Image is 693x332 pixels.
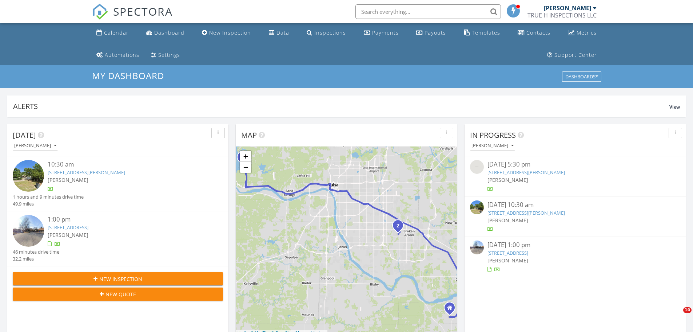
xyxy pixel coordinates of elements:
a: [DATE] 1:00 pm [STREET_ADDRESS] [PERSON_NAME] [470,241,680,273]
a: Zoom in [240,151,251,162]
span: [PERSON_NAME] [487,176,528,183]
a: Automations (Basic) [93,48,142,62]
a: Inspections [304,26,349,40]
a: [STREET_ADDRESS][PERSON_NAME] [487,169,565,176]
div: Payments [372,29,399,36]
div: [PERSON_NAME] [544,4,591,12]
div: [DATE] 5:30 pm [487,160,663,169]
div: [PERSON_NAME] [14,143,56,148]
div: Metrics [577,29,597,36]
iframe: Intercom live chat [668,307,686,325]
a: Calendar [93,26,132,40]
div: New Inspection [209,29,251,36]
div: [PERSON_NAME] [471,143,514,148]
a: Metrics [565,26,600,40]
img: streetview [470,160,484,174]
span: My Dashboard [92,70,164,82]
button: [PERSON_NAME] [470,141,515,151]
span: [PERSON_NAME] [487,257,528,264]
span: View [669,104,680,110]
div: Automations [105,51,139,58]
a: Settings [148,48,183,62]
div: [DATE] 10:30 am [487,200,663,210]
img: streetview [470,200,484,214]
div: Data [276,29,289,36]
div: Calendar [104,29,129,36]
span: New Quote [105,290,136,298]
div: Settings [158,51,180,58]
button: New Quote [13,288,223,301]
a: [STREET_ADDRESS] [48,224,88,231]
img: streetview [470,241,484,254]
a: Data [266,26,292,40]
img: The Best Home Inspection Software - Spectora [92,4,108,20]
div: [DATE] 1:00 pm [487,241,663,250]
i: 2 [397,223,399,229]
div: 1 hours and 9 minutes drive time [13,194,84,200]
div: 46 minutes drive time [13,249,59,255]
input: Search everything... [355,4,501,19]
div: 2516 W Dallas Ct, Broken Arrow, OK 74012 [398,225,402,230]
span: SPECTORA [113,4,173,19]
a: 10:30 am [STREET_ADDRESS][PERSON_NAME] [PERSON_NAME] 1 hours and 9 minutes drive time 49.9 miles [13,160,223,207]
img: streetview [13,215,44,246]
a: Payments [361,26,402,40]
div: TRUE H INSPECTIONS LLC [527,12,597,19]
button: [PERSON_NAME] [13,141,58,151]
span: [PERSON_NAME] [487,217,528,224]
a: Templates [461,26,503,40]
a: SPECTORA [92,10,173,25]
div: 26321 E 201 St S , HASKELL OK 74436 [450,308,454,312]
div: Support Center [554,51,597,58]
span: [PERSON_NAME] [48,231,88,238]
a: [STREET_ADDRESS][PERSON_NAME] [487,210,565,216]
span: Map [241,130,257,140]
a: 1:00 pm [STREET_ADDRESS] [PERSON_NAME] 46 minutes drive time 32.2 miles [13,215,223,262]
span: In Progress [470,130,516,140]
div: 1:00 pm [48,215,206,224]
button: Dashboards [562,72,601,82]
div: 10:30 am [48,160,206,169]
a: Payouts [413,26,449,40]
a: Dashboard [143,26,187,40]
span: New Inspection [99,275,142,283]
a: Zoom out [240,162,251,173]
a: [DATE] 10:30 am [STREET_ADDRESS][PERSON_NAME] [PERSON_NAME] [470,200,680,233]
a: Contacts [515,26,553,40]
div: 32.2 miles [13,255,59,262]
div: Templates [472,29,500,36]
span: [PERSON_NAME] [48,176,88,183]
div: Contacts [526,29,550,36]
div: 49.9 miles [13,200,84,207]
a: Support Center [544,48,600,62]
img: streetview [13,160,44,191]
span: 10 [683,307,692,313]
a: New Inspection [199,26,254,40]
div: Payouts [425,29,446,36]
div: Dashboard [154,29,184,36]
a: [STREET_ADDRESS] [487,250,528,256]
span: [DATE] [13,130,36,140]
div: Alerts [13,101,669,111]
a: [DATE] 5:30 pm [STREET_ADDRESS][PERSON_NAME] [PERSON_NAME] [470,160,680,192]
div: Inspections [314,29,346,36]
div: Dashboards [565,74,598,79]
a: [STREET_ADDRESS][PERSON_NAME] [48,169,125,176]
button: New Inspection [13,272,223,285]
